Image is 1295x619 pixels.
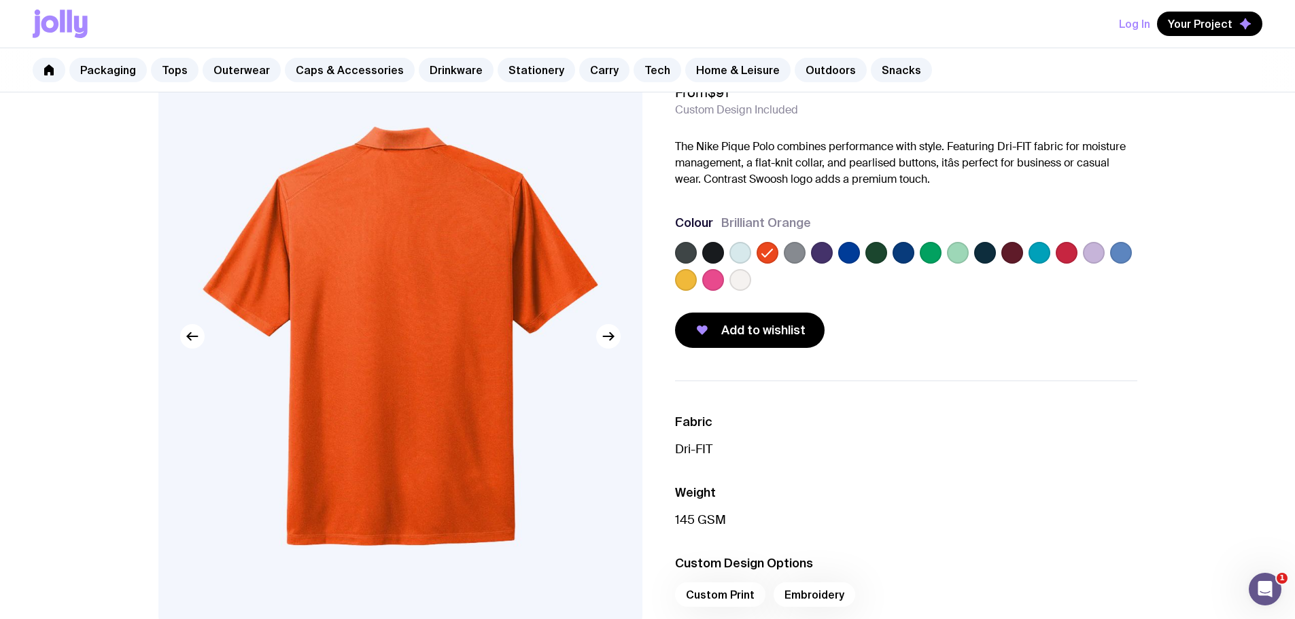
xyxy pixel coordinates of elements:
[675,215,713,231] h3: Colour
[1119,12,1150,36] button: Log In
[675,484,1137,501] h3: Weight
[498,58,575,82] a: Stationery
[675,414,1137,430] h3: Fabric
[579,58,629,82] a: Carry
[721,215,811,231] span: Brilliant Orange
[1249,573,1281,605] iframe: Intercom live chat
[675,555,1137,571] h3: Custom Design Options
[685,58,791,82] a: Home & Leisure
[419,58,494,82] a: Drinkware
[675,512,1137,528] p: 145 GSM
[203,58,281,82] a: Outerwear
[795,58,867,82] a: Outdoors
[675,139,1137,188] p: The Nike Pique Polo combines performance with style. Featuring Dri-FIT fabric for moisture manage...
[1168,17,1232,31] span: Your Project
[285,58,415,82] a: Caps & Accessories
[675,84,729,101] span: From
[721,322,806,338] span: Add to wishlist
[634,58,681,82] a: Tech
[1157,12,1262,36] button: Your Project
[675,103,798,117] span: Custom Design Included
[69,58,147,82] a: Packaging
[675,441,1137,457] p: Dri-FIT
[151,58,198,82] a: Tops
[708,84,729,101] span: $91
[871,58,932,82] a: Snacks
[675,313,825,348] button: Add to wishlist
[1277,573,1288,584] span: 1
